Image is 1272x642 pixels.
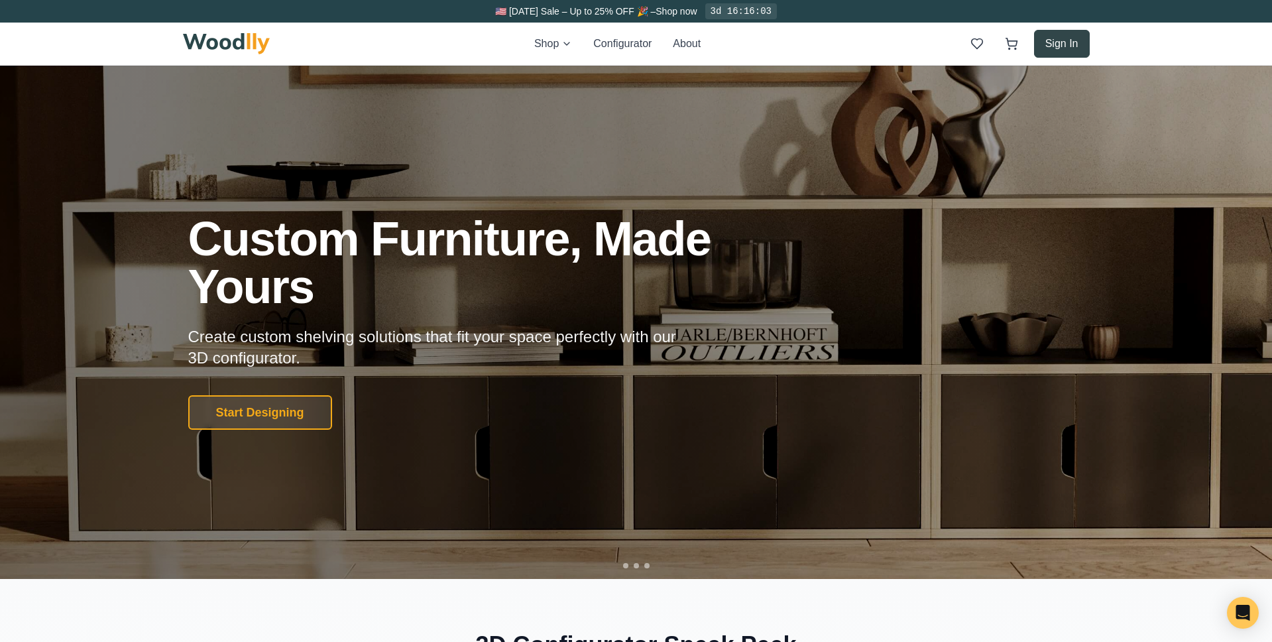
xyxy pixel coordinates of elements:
div: Open Intercom Messenger [1227,597,1259,629]
span: 🇺🇸 [DATE] Sale – Up to 25% OFF 🎉 – [495,6,656,17]
button: About [673,36,701,52]
button: Start Designing [188,395,332,430]
button: Sign In [1034,30,1090,58]
div: 3d 16:16:03 [705,3,777,19]
h1: Custom Furniture, Made Yours [188,215,782,310]
img: Woodlly [183,33,270,54]
p: Create custom shelving solutions that fit your space perfectly with our 3D configurator. [188,326,697,369]
button: Configurator [593,36,652,52]
a: Shop now [656,6,697,17]
button: Shop [534,36,572,52]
